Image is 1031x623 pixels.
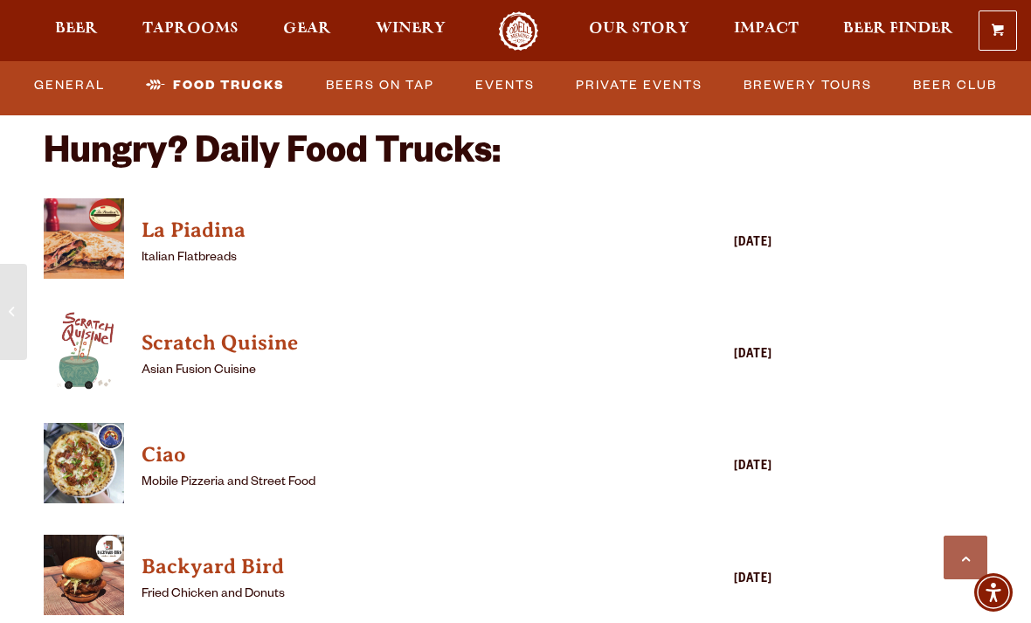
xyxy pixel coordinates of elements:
div: [DATE] [633,233,772,254]
a: Private Events [569,66,709,106]
span: Gear [283,22,331,36]
div: [DATE] [633,345,772,366]
a: Odell Home [486,11,551,51]
h4: Ciao [142,441,624,469]
h2: Hungry? Daily Food Trucks: [44,135,772,177]
a: Scroll to top [944,536,987,579]
a: Our Story [578,11,701,51]
img: thumbnail food truck [44,423,124,503]
span: Our Story [589,22,689,36]
a: Brewery Tours [737,66,879,106]
p: Asian Fusion Cuisine [142,361,624,382]
a: Beer Club [906,66,1004,106]
a: View Ciao details (opens in a new window) [142,438,624,473]
h4: Scratch Quisine [142,329,624,357]
a: Food Trucks [139,66,292,106]
a: Winery [364,11,457,51]
span: Taprooms [142,22,239,36]
a: Beer Finder [832,11,965,51]
h4: La Piadina [142,217,624,245]
a: Taprooms [131,11,250,51]
div: [DATE] [633,570,772,591]
div: Accessibility Menu [974,573,1013,612]
a: General [27,66,112,106]
a: View La Piadina details (opens in a new window) [44,198,124,288]
p: Mobile Pizzeria and Street Food [142,473,624,494]
a: Beer [44,11,109,51]
a: View Scratch Quisine details (opens in a new window) [44,310,124,400]
a: Impact [723,11,810,51]
a: Beers on Tap [319,66,441,106]
a: View Backyard Bird details (opens in a new window) [142,550,624,585]
p: Italian Flatbreads [142,248,624,269]
a: View Ciao details (opens in a new window) [44,423,124,513]
img: thumbnail food truck [44,310,124,391]
p: Fried Chicken and Donuts [142,585,624,606]
span: Winery [376,22,446,36]
span: Impact [734,22,799,36]
div: [DATE] [633,457,772,478]
img: thumbnail food truck [44,535,124,615]
img: thumbnail food truck [44,198,124,279]
a: Gear [272,11,343,51]
h4: Backyard Bird [142,553,624,581]
a: Events [468,66,542,106]
a: View La Piadina details (opens in a new window) [142,213,624,248]
a: View Scratch Quisine details (opens in a new window) [142,326,624,361]
span: Beer [55,22,98,36]
span: Beer Finder [843,22,953,36]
